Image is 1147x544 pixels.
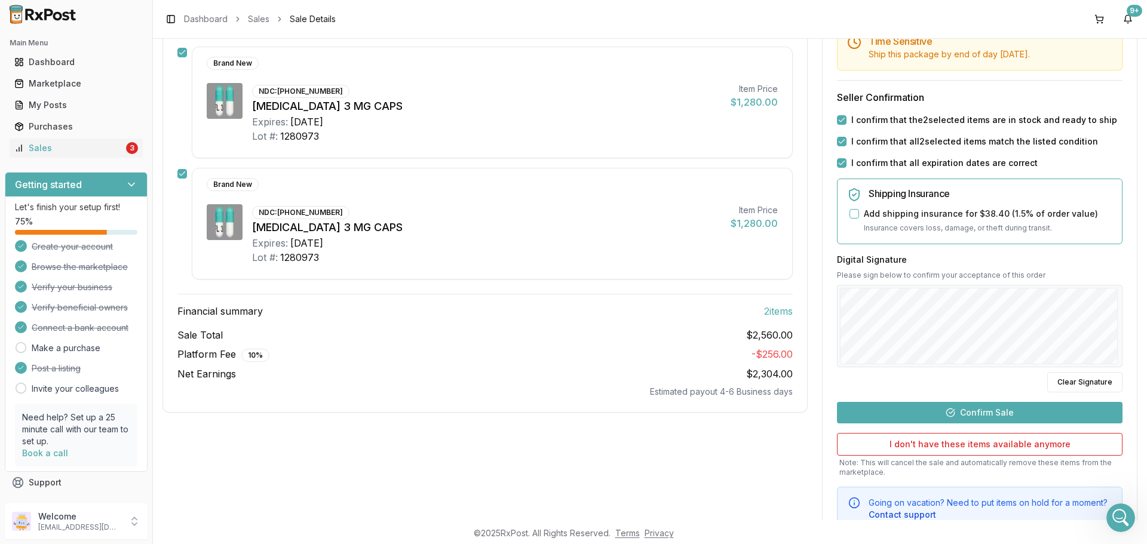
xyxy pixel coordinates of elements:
[252,85,349,98] div: NDC: [PHONE_NUMBER]
[155,188,220,199] div: D858073 02/27
[32,261,128,273] span: Browse the marketplace
[177,367,236,381] span: Net Earnings
[764,304,793,318] span: 2 item s
[58,6,136,15] h1: [PERSON_NAME]
[869,497,1112,521] div: Going on vacation? Need to put items on hold for a moment?
[14,121,138,133] div: Purchases
[252,219,721,236] div: [MEDICAL_DATA] 3 MG CAPS
[1047,372,1123,392] button: Clear Signature
[141,20,229,140] div: 5041927S 08/275041925S 08/272148123 09/272145269 08/274946891S 08/274924891S 08/274924891S 08/272...
[10,137,143,159] a: Sales3
[869,509,936,521] button: Contact support
[1106,503,1135,532] iframe: Intercom live chat
[15,216,33,228] span: 75 %
[22,411,130,447] p: Need help? Set up a 25 minute call with our team to set up.
[151,27,220,133] div: 5041927S 08/27 5041925S 08/27 2148123 09/27 2145269 08/27 4946891S 08/27 4924891S 08/27 4924891S ...
[746,368,793,380] span: $2,304.00
[290,115,323,129] div: [DATE]
[15,177,82,192] h3: Getting started
[851,136,1098,147] label: I confirm that all 2 selected items match the listed condition
[10,94,143,116] a: My Posts
[177,347,269,362] span: Platform Fee
[837,90,1123,105] h3: Seller Confirmation
[34,7,53,26] img: Profile image for Manuel
[280,250,319,265] div: 1280973
[252,115,288,129] div: Expires:
[252,236,288,250] div: Expires:
[746,328,793,342] span: $2,560.00
[10,73,143,94] a: Marketplace
[126,142,138,154] div: 3
[252,206,349,219] div: NDC: [PHONE_NUMBER]
[182,275,229,301] div: [DATE]
[5,53,148,72] button: Dashboard
[14,99,138,111] div: My Posts
[1118,10,1137,29] button: 9+
[32,322,128,334] span: Connect a bank account
[10,38,143,48] h2: Main Menu
[29,498,69,510] span: Feedback
[5,472,148,493] button: Support
[10,180,229,216] div: George says…
[10,142,229,180] div: George says…
[148,142,229,179] div: Invoice5ac6076e8471
[290,236,323,250] div: [DATE]
[5,139,148,158] button: Sales3
[145,180,229,207] div: D858073 02/27
[837,402,1123,423] button: Confirm Sale
[38,523,121,532] p: [EMAIL_ADDRESS][DOMAIN_NAME]
[177,328,223,342] span: Sale Total
[184,13,336,25] nav: breadcrumb
[851,157,1038,169] label: I confirm that all expiration dates are correct
[731,83,778,95] div: Item Price
[58,15,82,27] p: Active
[5,96,148,115] button: My Posts
[731,216,778,230] div: $1,280.00
[8,5,30,27] button: go back
[22,448,68,458] a: Book a call
[280,129,319,143] div: 1280973
[38,391,47,401] button: Gif picker
[5,74,148,93] button: Marketplace
[14,142,124,154] div: Sales
[177,304,263,318] span: Financial summary
[19,318,186,399] div: Everything is updated for [MEDICAL_DATA] that if you do not mind holding off until [DATE] we do n...
[207,57,259,70] div: Brand New
[837,458,1123,477] p: Note: This will cancel the sale and automatically remove these items from the marketplace.
[5,117,148,136] button: Purchases
[252,250,278,265] div: Lot #:
[14,78,138,90] div: Marketplace
[12,512,31,531] img: User avatar
[837,254,1123,266] h3: Digital Signature
[32,362,81,374] span: Post a listing
[837,271,1123,280] p: Please sign below to confirm your acceptance of this order
[210,5,231,26] div: Close
[10,20,229,141] div: George says…
[157,149,220,172] div: Invoice 5ac6076e8471
[869,36,1112,46] h5: Time Sensitive
[19,391,28,401] button: Emoji picker
[252,129,278,143] div: Lot #:
[19,223,186,258] div: For the [MEDICAL_DATA] what is the Exp. I know it usually comes with a whole date?
[241,349,269,362] div: 10 %
[32,383,119,395] a: Invite your colleagues
[5,5,81,24] img: RxPost Logo
[290,13,336,25] span: Sale Details
[57,391,66,401] button: Upload attachment
[864,208,1098,220] label: Add shipping insurance for $38.40 ( 1.5 % of order value)
[1127,5,1142,17] div: 9+
[177,386,793,398] div: Estimated payout 4-6 Business days
[752,348,793,360] span: - $256.00
[5,493,148,515] button: Feedback
[10,275,229,311] div: George says…
[10,51,143,73] a: Dashboard
[10,366,229,386] textarea: Message…
[10,116,143,137] a: Purchases
[10,216,229,275] div: Manuel says…
[731,95,778,109] div: $1,280.00
[32,342,100,354] a: Make a purchase
[731,204,778,216] div: Item Price
[864,222,1112,234] p: Insurance covers loss, damage, or theft during transit.
[184,13,228,25] a: Dashboard
[10,311,196,407] div: Everything is updated for [MEDICAL_DATA] that if you do not mind holding off until [DATE] we do n...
